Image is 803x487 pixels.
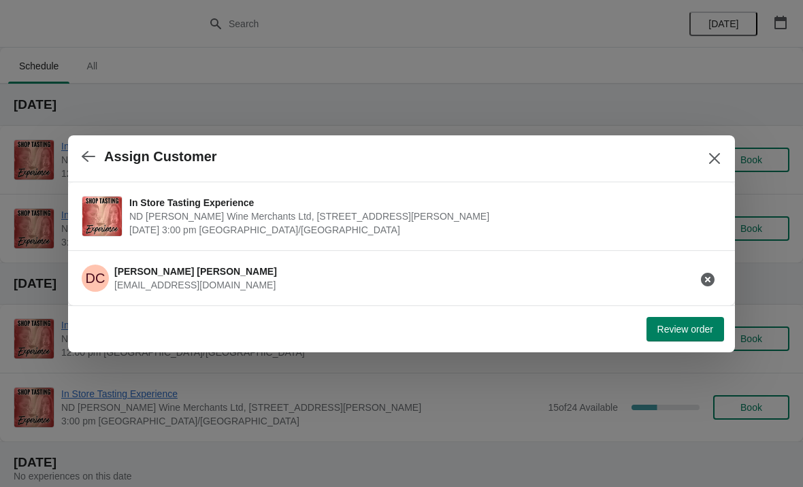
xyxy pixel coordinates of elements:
h2: Assign Customer [104,149,217,165]
span: [PERSON_NAME] [PERSON_NAME] [114,266,277,277]
img: In Store Tasting Experience | ND John Wine Merchants Ltd, 90 Walter Road, Swansea SA1 4QF, UK | N... [82,197,122,236]
span: In Store Tasting Experience [129,196,715,209]
span: [DATE] 3:00 pm [GEOGRAPHIC_DATA]/[GEOGRAPHIC_DATA] [129,223,715,237]
span: [EMAIL_ADDRESS][DOMAIN_NAME] [114,280,276,290]
button: Close [702,146,727,171]
span: Dean [82,265,109,292]
text: DC [86,271,105,286]
button: Review order [646,317,724,341]
span: Review order [657,324,713,335]
span: ND [PERSON_NAME] Wine Merchants Ltd, [STREET_ADDRESS][PERSON_NAME] [129,209,715,223]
